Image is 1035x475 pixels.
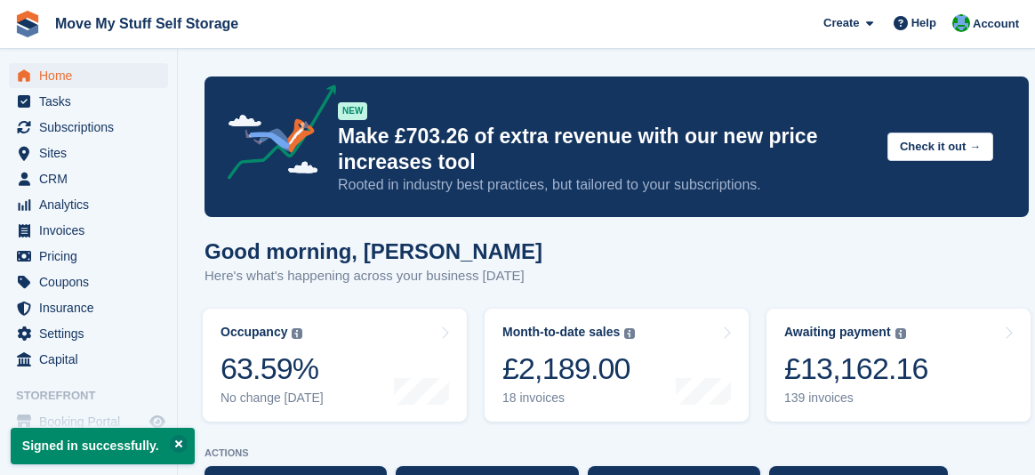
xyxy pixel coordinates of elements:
[39,347,146,372] span: Capital
[9,218,168,243] a: menu
[39,192,146,217] span: Analytics
[39,218,146,243] span: Invoices
[16,387,177,405] span: Storefront
[39,244,146,269] span: Pricing
[221,325,287,340] div: Occupancy
[338,175,873,195] p: Rooted in industry best practices, but tailored to your subscriptions.
[9,115,168,140] a: menu
[205,239,542,263] h1: Good morning, [PERSON_NAME]
[9,295,168,320] a: menu
[952,14,970,32] img: Dan
[895,328,906,339] img: icon-info-grey-7440780725fd019a000dd9b08b2336e03edf1995a4989e88bcd33f0948082b44.svg
[39,141,146,165] span: Sites
[624,328,635,339] img: icon-info-grey-7440780725fd019a000dd9b08b2336e03edf1995a4989e88bcd33f0948082b44.svg
[766,309,1031,422] a: Awaiting payment £13,162.16 139 invoices
[784,325,891,340] div: Awaiting payment
[39,409,146,434] span: Booking Portal
[48,9,245,38] a: Move My Stuff Self Storage
[502,390,635,406] div: 18 invoices
[9,321,168,346] a: menu
[973,15,1019,33] span: Account
[39,63,146,88] span: Home
[39,166,146,191] span: CRM
[39,270,146,294] span: Coupons
[14,11,41,37] img: stora-icon-8386f47178a22dfd0bd8f6a31ec36ba5ce8667c1dd55bd0f319d3a0aa187defe.svg
[887,133,993,162] button: Check it out →
[205,447,1029,459] p: ACTIONS
[9,347,168,372] a: menu
[9,192,168,217] a: menu
[9,89,168,114] a: menu
[9,244,168,269] a: menu
[9,409,168,434] a: menu
[485,309,749,422] a: Month-to-date sales £2,189.00 18 invoices
[221,390,324,406] div: No change [DATE]
[39,321,146,346] span: Settings
[213,85,337,186] img: price-adjustments-announcement-icon-8257ccfd72463d97f412b2fc003d46551f7dbcb40ab6d574587a9cd5c0d94...
[823,14,859,32] span: Create
[39,89,146,114] span: Tasks
[502,325,620,340] div: Month-to-date sales
[9,141,168,165] a: menu
[221,350,324,387] div: 63.59%
[292,328,302,339] img: icon-info-grey-7440780725fd019a000dd9b08b2336e03edf1995a4989e88bcd33f0948082b44.svg
[147,411,168,432] a: Preview store
[9,166,168,191] a: menu
[911,14,936,32] span: Help
[784,350,928,387] div: £13,162.16
[39,295,146,320] span: Insurance
[338,124,873,175] p: Make £703.26 of extra revenue with our new price increases tool
[502,350,635,387] div: £2,189.00
[11,428,195,464] p: Signed in successfully.
[205,266,542,286] p: Here's what's happening across your business [DATE]
[39,115,146,140] span: Subscriptions
[9,270,168,294] a: menu
[338,102,367,120] div: NEW
[9,63,168,88] a: menu
[784,390,928,406] div: 139 invoices
[203,309,467,422] a: Occupancy 63.59% No change [DATE]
